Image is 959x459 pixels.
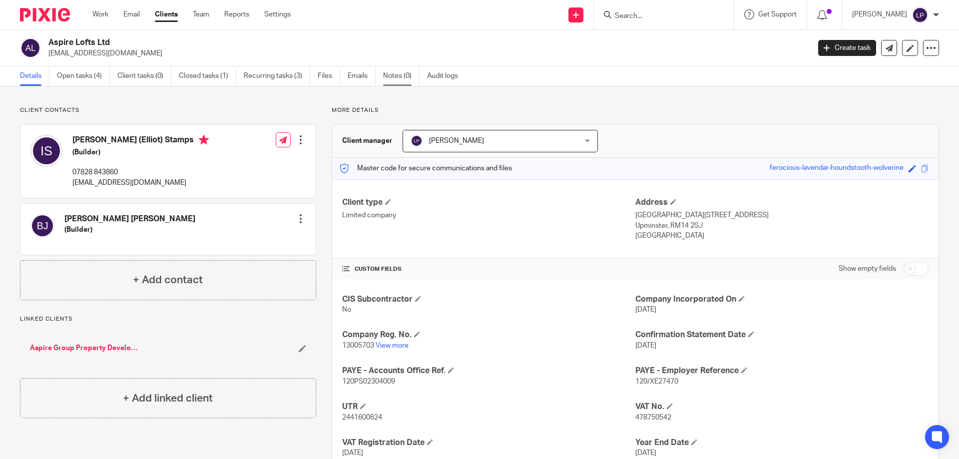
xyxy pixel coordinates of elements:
[635,438,929,448] h4: Year End Date
[193,9,209,19] a: Team
[635,402,929,412] h4: VAT No.
[92,9,108,19] a: Work
[342,438,635,448] h4: VAT Registration Date
[342,402,635,412] h4: UTR
[64,225,195,235] h5: (Builder)
[635,342,656,349] span: [DATE]
[342,378,395,385] span: 120PS02304009
[123,391,213,406] h4: + Add linked client
[342,306,351,313] span: No
[117,66,171,86] a: Client tasks (0)
[635,330,929,340] h4: Confirmation Statement Date
[635,221,929,231] p: Upminster, RM14 2SJ
[30,214,54,238] img: svg%3E
[199,135,209,145] i: Primary
[72,135,209,147] h4: [PERSON_NAME] (Elliot) Stamps
[635,450,656,457] span: [DATE]
[133,272,203,288] h4: + Add contact
[635,294,929,305] h4: Company Incorporated On
[635,414,671,421] span: 478750542
[635,210,929,220] p: [GEOGRAPHIC_DATA][STREET_ADDRESS]
[20,8,70,21] img: Pixie
[770,163,904,174] div: ferocious-lavendar-houndstooth-wolverine
[342,136,393,146] h3: Client manager
[635,306,656,313] span: [DATE]
[342,265,635,273] h4: CUSTOM FIELDS
[411,135,423,147] img: svg%3E
[635,378,678,385] span: 120/XE27470
[318,66,340,86] a: Files
[48,37,652,48] h2: Aspire Lofts Ltd
[30,343,140,353] a: Aspire Group Property Developments Ltd
[427,66,466,86] a: Audit logs
[72,147,209,157] h5: (Builder)
[179,66,236,86] a: Closed tasks (1)
[852,9,907,19] p: [PERSON_NAME]
[376,342,409,349] a: View more
[342,450,363,457] span: [DATE]
[342,414,382,421] span: 2441600624
[839,264,896,274] label: Show empty fields
[30,135,62,167] img: svg%3E
[635,231,929,241] p: [GEOGRAPHIC_DATA]
[224,9,249,19] a: Reports
[244,66,310,86] a: Recurring tasks (3)
[429,137,484,144] span: [PERSON_NAME]
[20,315,316,323] p: Linked clients
[342,210,635,220] p: Limited company
[342,294,635,305] h4: CIS Subcontractor
[72,167,209,177] p: 07828 843860
[48,48,803,58] p: [EMAIL_ADDRESS][DOMAIN_NAME]
[20,66,49,86] a: Details
[64,214,195,224] h4: [PERSON_NAME] [PERSON_NAME]
[342,330,635,340] h4: Company Reg. No.
[635,366,929,376] h4: PAYE - Employer Reference
[635,197,929,208] h4: Address
[332,106,939,114] p: More details
[342,342,374,349] span: 13005703
[342,197,635,208] h4: Client type
[342,366,635,376] h4: PAYE - Accounts Office Ref.
[912,7,928,23] img: svg%3E
[614,12,704,21] input: Search
[383,66,420,86] a: Notes (0)
[818,40,876,56] a: Create task
[758,11,797,18] span: Get Support
[264,9,291,19] a: Settings
[20,37,41,58] img: svg%3E
[348,66,376,86] a: Emails
[155,9,178,19] a: Clients
[123,9,140,19] a: Email
[72,178,209,188] p: [EMAIL_ADDRESS][DOMAIN_NAME]
[340,163,512,173] p: Master code for secure communications and files
[57,66,110,86] a: Open tasks (4)
[20,106,316,114] p: Client contacts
